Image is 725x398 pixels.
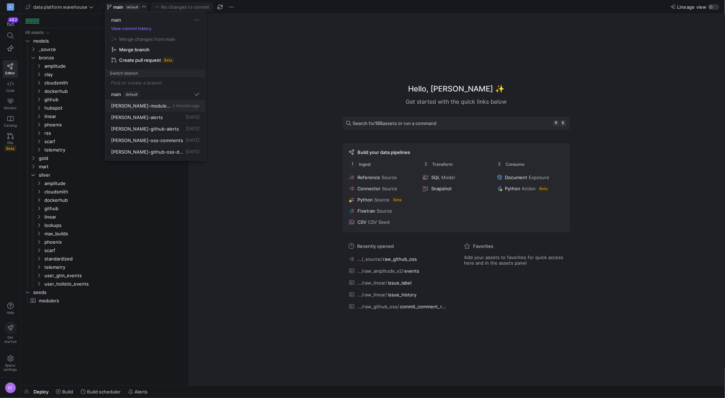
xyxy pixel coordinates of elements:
[119,47,150,52] span: Merge branch
[111,126,179,132] span: [PERSON_NAME]-github-alerts
[186,138,200,143] span: [DATE]
[108,55,202,65] button: Create pull requestBeta
[108,44,202,55] button: Merge branch
[111,149,184,155] span: [PERSON_NAME]-github-oss-downstream
[186,126,200,131] span: [DATE]
[111,91,121,97] span: main
[124,91,139,97] span: default
[111,17,121,23] span: main
[186,115,200,120] span: [DATE]
[111,103,171,109] span: [PERSON_NAME]-modulers-update
[111,115,163,120] span: [PERSON_NAME]-alerts
[119,57,161,63] span: Create pull request
[111,138,183,143] span: [PERSON_NAME]-oss-comments
[106,26,157,31] button: View commit history
[186,149,200,154] span: [DATE]
[162,57,174,63] span: Beta
[111,80,200,86] input: Find or create a branch
[172,103,200,108] span: 2 minutes ago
